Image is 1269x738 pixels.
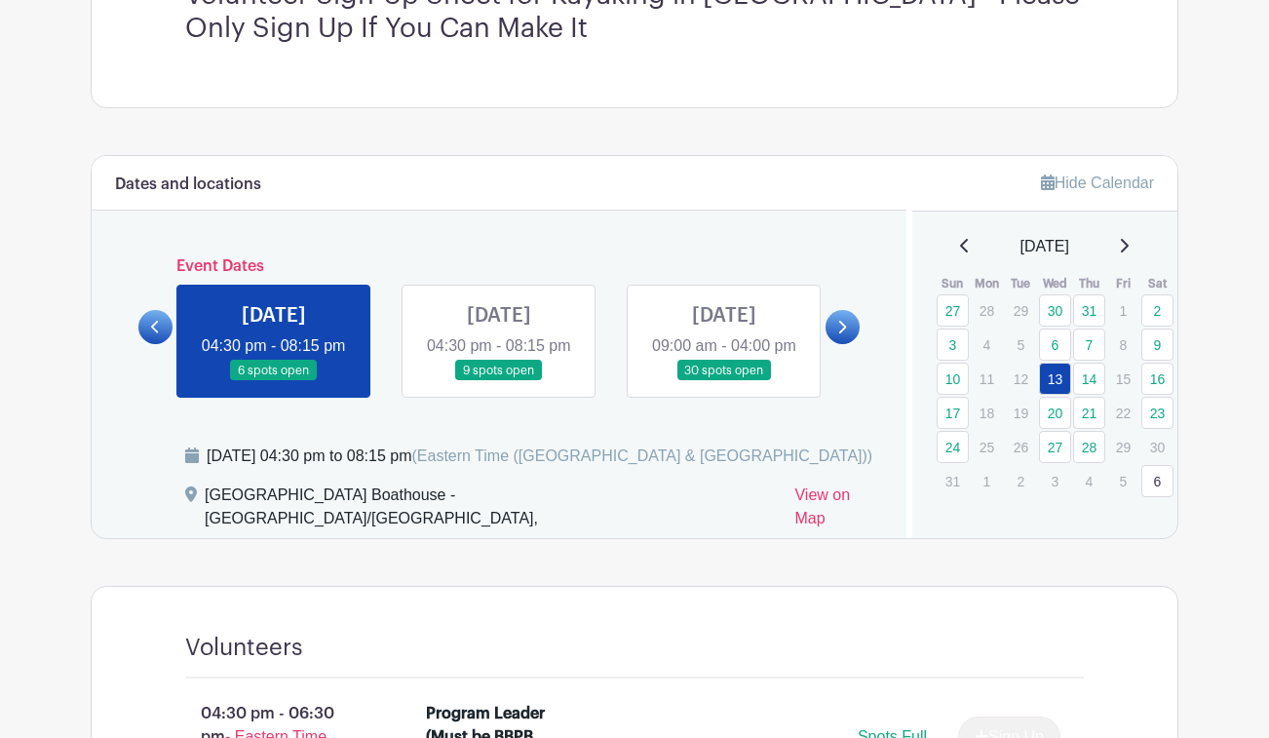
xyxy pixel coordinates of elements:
[1107,364,1139,394] p: 15
[1039,397,1071,429] a: 20
[971,466,1003,496] p: 1
[1072,274,1106,293] th: Thu
[1039,294,1071,327] a: 30
[1005,466,1037,496] p: 2
[1141,363,1173,395] a: 16
[937,431,969,463] a: 24
[205,484,779,538] div: [GEOGRAPHIC_DATA] Boathouse - [GEOGRAPHIC_DATA]/[GEOGRAPHIC_DATA],
[1041,175,1154,191] a: Hide Calendar
[411,447,872,464] span: (Eastern Time ([GEOGRAPHIC_DATA] & [GEOGRAPHIC_DATA]))
[971,364,1003,394] p: 11
[1073,294,1105,327] a: 31
[1141,465,1173,497] a: 6
[1005,295,1037,326] p: 29
[115,175,261,194] h6: Dates and locations
[971,330,1003,360] p: 4
[1107,398,1139,428] p: 22
[1004,274,1038,293] th: Tue
[207,445,872,468] div: [DATE] 04:30 pm to 08:15 pm
[1106,274,1140,293] th: Fri
[1039,329,1071,361] a: 6
[1140,274,1174,293] th: Sat
[1107,295,1139,326] p: 1
[1107,432,1139,462] p: 29
[1107,466,1139,496] p: 5
[173,257,826,276] h6: Event Dates
[937,397,969,429] a: 17
[1073,466,1105,496] p: 4
[1039,431,1071,463] a: 27
[1039,466,1071,496] p: 3
[971,432,1003,462] p: 25
[936,274,970,293] th: Sun
[1073,329,1105,361] a: 7
[1005,330,1037,360] p: 5
[1073,431,1105,463] a: 28
[970,274,1004,293] th: Mon
[1073,363,1105,395] a: 14
[1141,294,1173,327] a: 2
[937,329,969,361] a: 3
[794,484,882,538] a: View on Map
[185,634,303,662] h4: Volunteers
[1039,363,1071,395] a: 13
[1005,398,1037,428] p: 19
[971,398,1003,428] p: 18
[1107,330,1139,360] p: 8
[1141,397,1173,429] a: 23
[1020,235,1069,258] span: [DATE]
[1141,432,1173,462] p: 30
[1038,274,1072,293] th: Wed
[1005,432,1037,462] p: 26
[1005,364,1037,394] p: 12
[937,294,969,327] a: 27
[1073,397,1105,429] a: 21
[937,466,969,496] p: 31
[937,363,969,395] a: 10
[1141,329,1173,361] a: 9
[971,295,1003,326] p: 28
